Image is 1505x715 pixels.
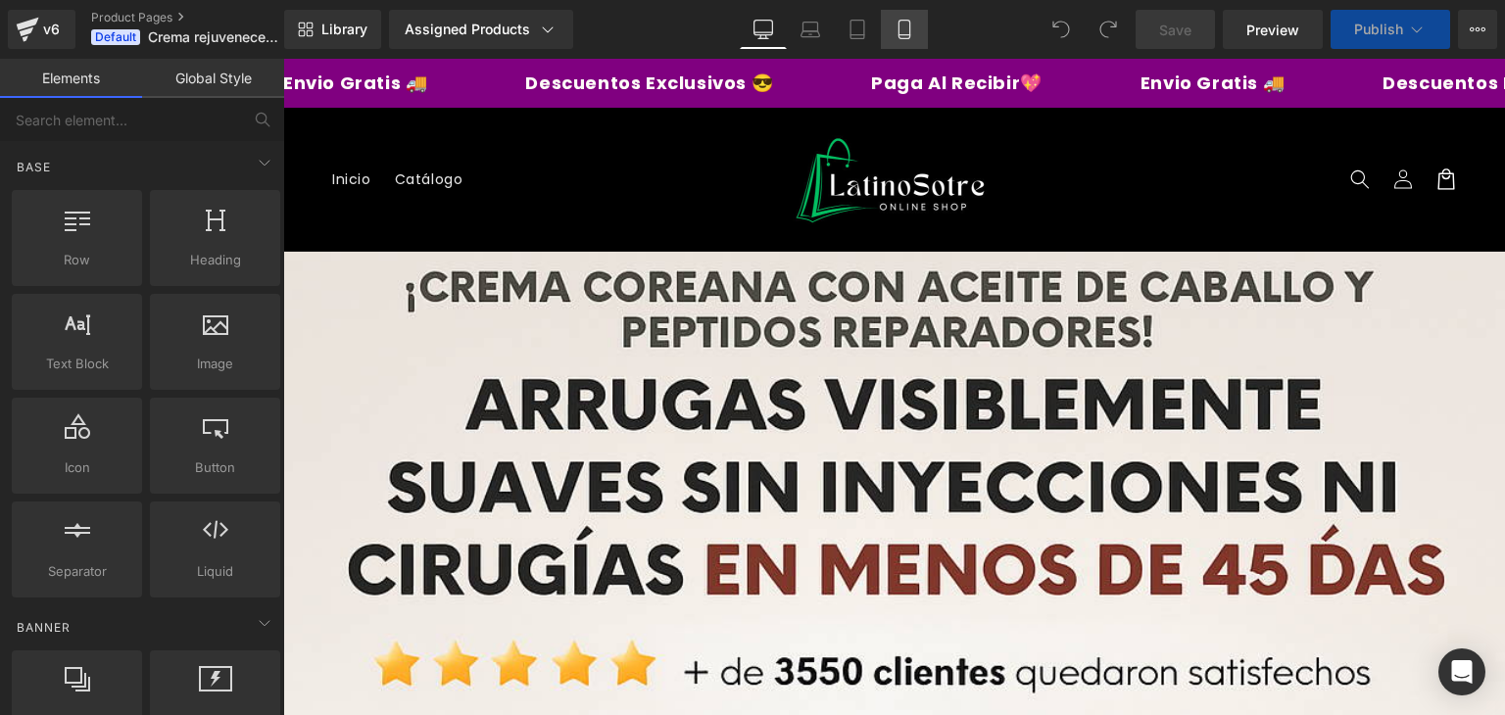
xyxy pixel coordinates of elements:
[1159,20,1191,40] span: Save
[1042,10,1081,49] button: Undo
[15,618,73,637] span: Banner
[156,561,274,582] span: Liquid
[1354,22,1403,37] span: Publish
[156,250,274,270] span: Heading
[1458,10,1497,49] button: More
[1438,648,1485,695] div: Open Intercom Messenger
[740,10,787,49] a: Desktop
[881,10,928,49] a: Mobile
[321,21,367,38] span: Library
[787,10,834,49] a: Laptop
[1331,10,1450,49] button: Publish
[241,16,489,33] p: Descuentos Exclusivos 😎
[91,29,140,45] span: Default
[156,457,274,478] span: Button
[18,250,136,270] span: Row
[405,20,558,39] div: Assigned Products
[142,59,284,98] a: Global Style
[39,17,64,42] div: v6
[1055,99,1098,142] summary: Búsqueda
[284,10,381,49] a: New Library
[49,112,88,129] span: Inicio
[100,100,192,141] a: Catálogo
[148,29,279,45] span: Crema rejuvenecedora - Horse Elixir
[586,16,757,33] p: Paga Al Recibir💖
[834,10,881,49] a: Tablet
[1089,10,1128,49] button: Redo
[510,76,705,166] img: Mi tienda
[91,10,316,25] a: Product Pages
[37,100,100,141] a: Inicio
[1097,16,1345,33] p: Descuentos Exclusivos 😎
[18,354,136,374] span: Text Block
[855,16,999,33] p: Envio Gratis 🚚
[18,561,136,582] span: Separator
[156,354,274,374] span: Image
[18,457,136,478] span: Icon
[15,158,53,176] span: Base
[8,10,75,49] a: v6
[1223,10,1323,49] a: Preview
[112,112,180,129] span: Catálogo
[1246,20,1299,40] span: Preview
